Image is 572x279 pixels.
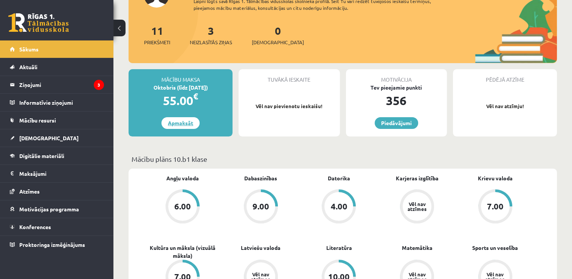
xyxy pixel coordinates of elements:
[10,165,104,182] a: Maksājumi
[453,69,557,84] div: Pēdējā atzīme
[10,58,104,76] a: Aktuāli
[402,244,432,252] a: Matemātika
[19,188,40,195] span: Atzīmes
[252,39,304,46] span: [DEMOGRAPHIC_DATA]
[487,202,504,211] div: 7.00
[346,91,447,110] div: 356
[10,236,104,253] a: Proktoringa izmēģinājums
[253,202,269,211] div: 9.00
[193,91,198,102] span: €
[19,152,64,159] span: Digitālie materiāli
[8,13,69,32] a: Rīgas 1. Tālmācības vidusskola
[94,80,104,90] i: 3
[10,94,104,111] a: Informatīvie ziņojumi
[375,117,418,129] a: Piedāvājumi
[472,244,518,252] a: Sports un veselība
[241,244,281,252] a: Latviešu valoda
[326,244,352,252] a: Literatūra
[129,69,233,84] div: Mācību maksa
[144,244,222,260] a: Kultūra un māksla (vizuālā māksla)
[10,129,104,147] a: [DEMOGRAPHIC_DATA]
[456,189,534,225] a: 7.00
[252,24,304,46] a: 0[DEMOGRAPHIC_DATA]
[132,154,554,164] p: Mācību plāns 10.b1 klase
[406,201,428,211] div: Vēl nav atzīmes
[19,117,56,124] span: Mācību resursi
[19,165,104,182] legend: Maksājumi
[166,174,199,182] a: Angļu valoda
[346,84,447,91] div: Tev pieejamie punkti
[190,24,232,46] a: 3Neizlasītās ziņas
[19,135,79,141] span: [DEMOGRAPHIC_DATA]
[10,112,104,129] a: Mācību resursi
[190,39,232,46] span: Neizlasītās ziņas
[19,76,104,93] legend: Ziņojumi
[19,94,104,111] legend: Informatīvie ziņojumi
[129,91,233,110] div: 55.00
[478,174,513,182] a: Krievu valoda
[330,202,347,211] div: 4.00
[19,46,39,53] span: Sākums
[161,117,200,129] a: Apmaksāt
[19,241,85,248] span: Proktoringa izmēģinājums
[174,202,191,211] div: 6.00
[457,102,553,110] p: Vēl nav atzīmju!
[396,174,439,182] a: Karjeras izglītība
[242,102,336,110] p: Vēl nav pievienotu ieskaišu!
[19,64,37,70] span: Aktuāli
[144,39,170,46] span: Priekšmeti
[129,84,233,91] div: Oktobris (līdz [DATE])
[144,189,222,225] a: 6.00
[10,76,104,93] a: Ziņojumi3
[10,200,104,218] a: Motivācijas programma
[378,189,456,225] a: Vēl nav atzīmes
[10,147,104,164] a: Digitālie materiāli
[239,69,339,84] div: Tuvākā ieskaite
[328,174,350,182] a: Datorika
[19,223,51,230] span: Konferences
[10,183,104,200] a: Atzīmes
[10,218,104,236] a: Konferences
[244,174,277,182] a: Dabaszinības
[222,189,300,225] a: 9.00
[144,24,170,46] a: 11Priekšmeti
[346,69,447,84] div: Motivācija
[19,206,79,212] span: Motivācijas programma
[10,40,104,58] a: Sākums
[300,189,378,225] a: 4.00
